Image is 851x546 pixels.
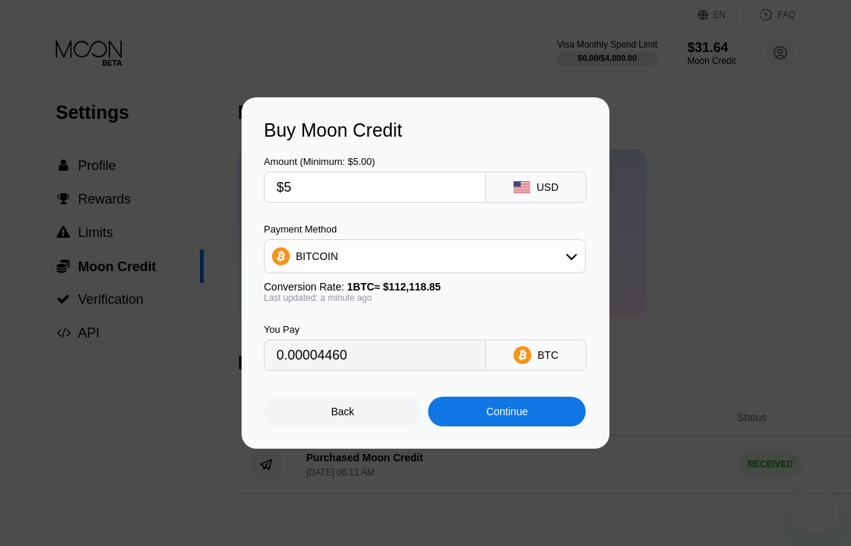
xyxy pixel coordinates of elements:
[276,172,473,202] input: $0.00
[264,397,421,426] div: Back
[792,487,839,534] iframe: Button to launch messaging window
[264,156,486,167] div: Amount (Minimum: $5.00)
[264,281,586,293] div: Conversion Rate:
[347,281,441,293] span: 1 BTC ≈ $112,118.85
[296,250,338,262] div: BITCOIN
[486,406,528,417] div: Continue
[537,181,559,193] div: USD
[264,120,587,141] div: Buy Moon Credit
[331,406,355,417] div: Back
[264,293,586,303] div: Last updated: a minute ago
[428,397,586,426] div: Continue
[264,224,586,235] div: Payment Method
[265,241,585,271] div: BITCOIN
[537,349,558,361] div: BTC
[264,324,486,335] div: You Pay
